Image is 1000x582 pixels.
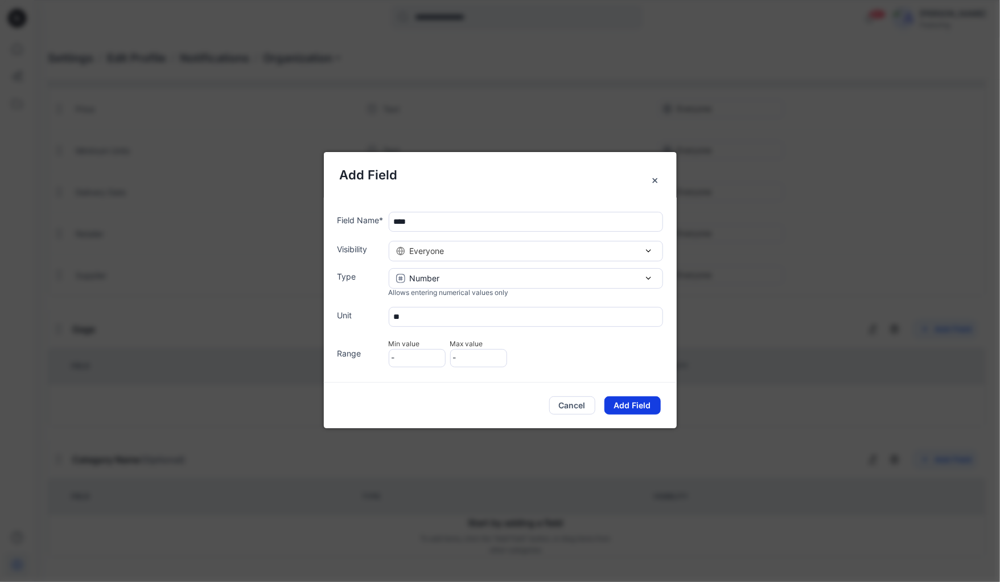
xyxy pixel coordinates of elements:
label: Min value [389,339,420,349]
label: Type [338,270,384,282]
button: Number [389,268,663,289]
span: - [450,349,507,367]
button: Add Field [604,396,661,415]
span: Everyone [410,245,445,257]
label: Range [338,338,384,368]
h5: Add Field [340,166,661,185]
span: - [389,349,446,367]
label: Unit [338,309,384,321]
button: Close [645,170,665,191]
div: Allows entering numerical values only [389,288,663,298]
button: Everyone [389,241,663,261]
p: Number [410,272,440,284]
label: Field Name [338,214,384,226]
label: Max value [450,339,483,349]
button: Cancel [549,396,595,415]
label: Visibility [338,243,384,255]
